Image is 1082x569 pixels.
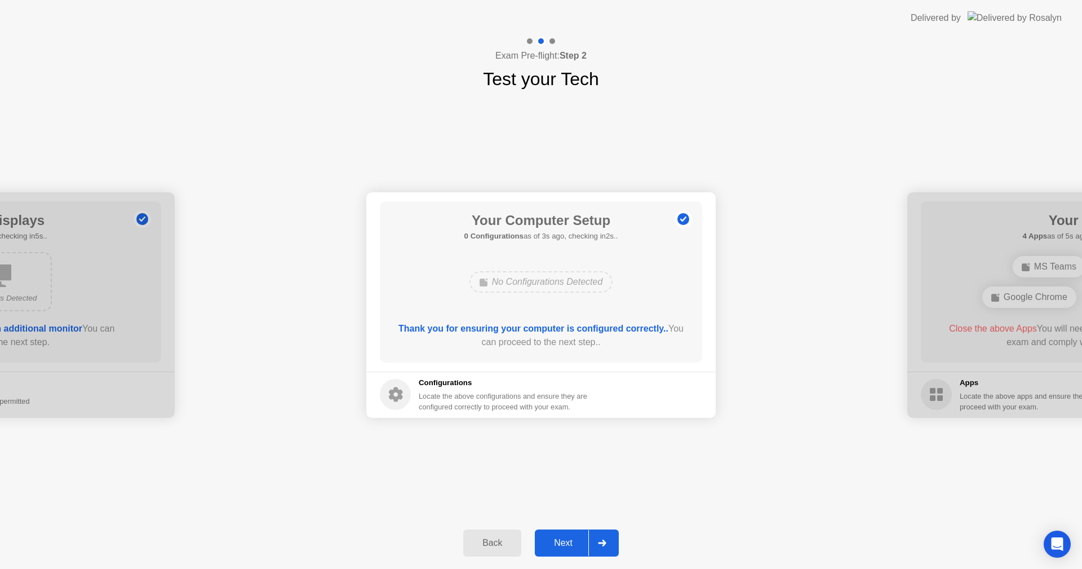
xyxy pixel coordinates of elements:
div: No Configurations Detected [469,271,613,293]
button: Next [535,530,619,557]
b: Step 2 [560,51,587,60]
h4: Exam Pre-flight: [495,49,587,63]
h5: as of 3s ago, checking in2s.. [464,231,618,242]
b: 0 Configurations [464,232,524,240]
div: Back [467,538,518,548]
div: You can proceed to the next step.. [396,322,686,349]
div: Next [538,538,588,548]
div: Locate the above configurations and ensure they are configured correctly to proceed with your exam. [419,391,589,412]
b: Thank you for ensuring your computer is configured correctly.. [398,324,668,333]
div: Delivered by [911,11,961,25]
h1: Your Computer Setup [464,210,618,231]
div: Open Intercom Messenger [1044,531,1071,558]
button: Back [463,530,521,557]
h1: Test your Tech [483,65,599,92]
img: Delivered by Rosalyn [968,11,1062,24]
h5: Configurations [419,377,589,389]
